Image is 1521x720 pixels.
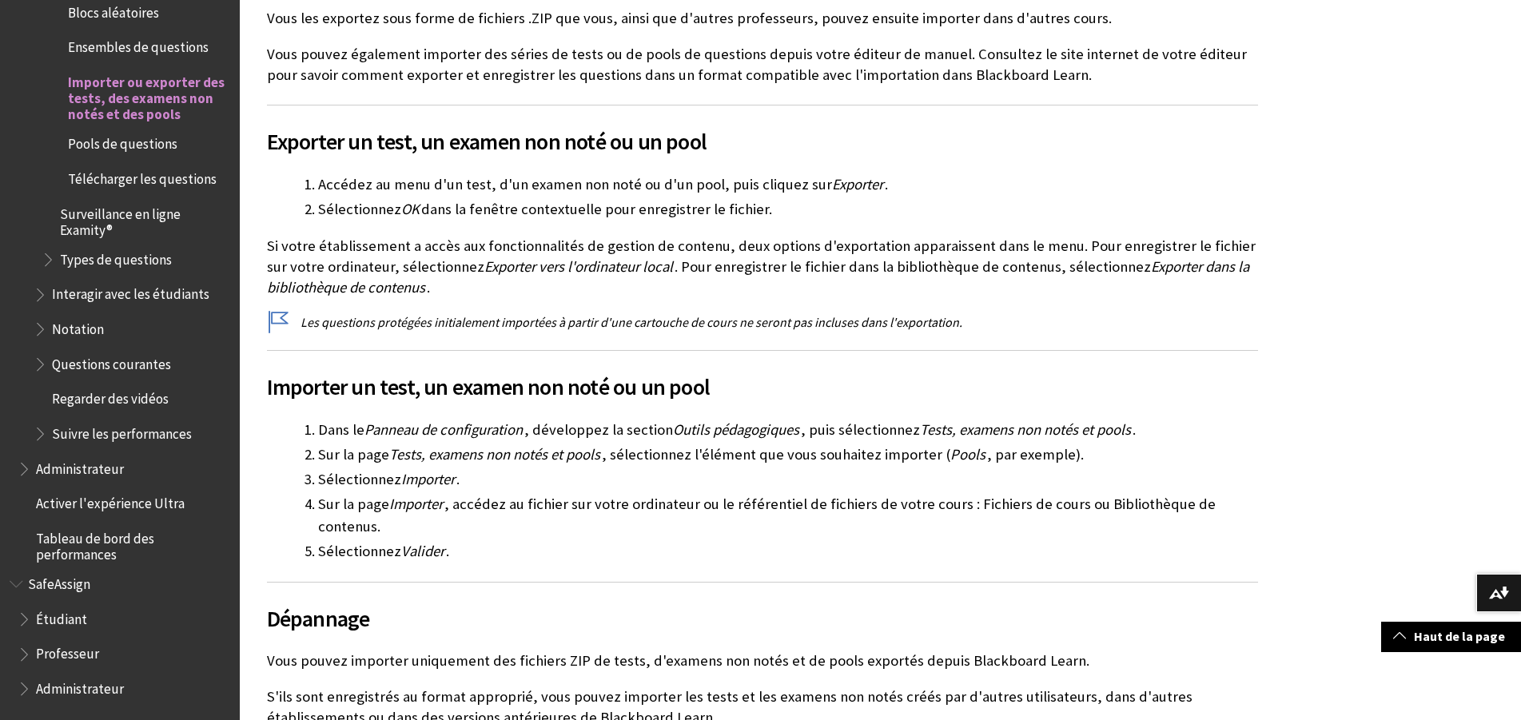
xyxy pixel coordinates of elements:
[920,420,1131,439] span: Tests, examens non notés et pools
[318,419,1258,441] li: Dans le , développez la section , puis sélectionnez .
[1381,622,1521,651] a: Haut de la page
[267,650,1258,671] p: Vous pouvez importer uniquement des fichiers ZIP de tests, d'examens non notés et de pools export...
[52,351,171,372] span: Questions courantes
[267,350,1258,404] h2: Importer un test, un examen non noté ou un pool
[267,105,1258,158] h2: Exporter un test, un examen non noté ou un pool
[60,246,172,268] span: Types de questions
[318,173,1258,196] li: Accédez au menu d'un test, d'un examen non noté ou d'un pool, puis cliquez sur .
[318,468,1258,491] li: Sélectionnez .
[832,175,883,193] span: Exporter
[364,420,523,439] span: Panneau de configuration
[52,386,169,408] span: Regarder des vidéos
[267,313,1258,331] p: Les questions protégées initialement importées à partir d'une cartouche de cours ne seront pas in...
[267,8,1258,29] p: Vous les exportez sous forme de fichiers .ZIP que vous, ainsi que d'autres professeurs, pouvez en...
[68,69,229,122] span: Importer ou exporter des tests, des examens non notés et des pools
[52,316,104,337] span: Notation
[401,200,420,218] span: OK
[267,44,1258,86] p: Vous pouvez également importer des séries de tests ou de pools de questions depuis votre éditeur ...
[52,420,192,442] span: Suivre les performances
[950,445,985,463] span: Pools
[36,455,124,477] span: Administrateur
[36,641,99,662] span: Professeur
[267,257,1249,296] span: Exporter dans la bibliothèque de contenus
[389,445,600,463] span: Tests, examens non notés et pools
[28,571,90,592] span: SafeAssign
[484,257,673,276] span: Exporter vers l'ordinateur local
[36,675,124,697] span: Administrateur
[401,542,444,560] span: Valider
[318,540,1258,563] li: Sélectionnez .
[318,493,1258,538] li: Sur la page , accédez au fichier sur votre ordinateur ou le référentiel de fichiers de votre cour...
[68,165,217,187] span: Télécharger les questions
[36,606,87,627] span: Étudiant
[36,525,229,563] span: Tableau de bord des performances
[10,571,230,702] nav: Book outline for Blackboard SafeAssign
[389,495,443,513] span: Importer
[267,236,1258,299] p: Si votre établissement a accès aux fonctionnalités de gestion de contenu, deux options d'exportat...
[673,420,799,439] span: Outils pédagogiques
[318,198,1258,221] li: Sélectionnez dans la fenêtre contextuelle pour enregistrer le fichier.
[318,444,1258,466] li: Sur la page , sélectionnez l'élément que vous souhaitez importer ( , par exemple).
[68,131,177,153] span: Pools de questions
[52,281,209,303] span: Interagir avec les étudiants
[267,582,1258,635] h2: Dépannage
[68,34,209,56] span: Ensembles de questions
[36,491,185,512] span: Activer l'expérience Ultra
[401,470,455,488] span: Importer
[60,201,229,238] span: Surveillance en ligne Examity®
